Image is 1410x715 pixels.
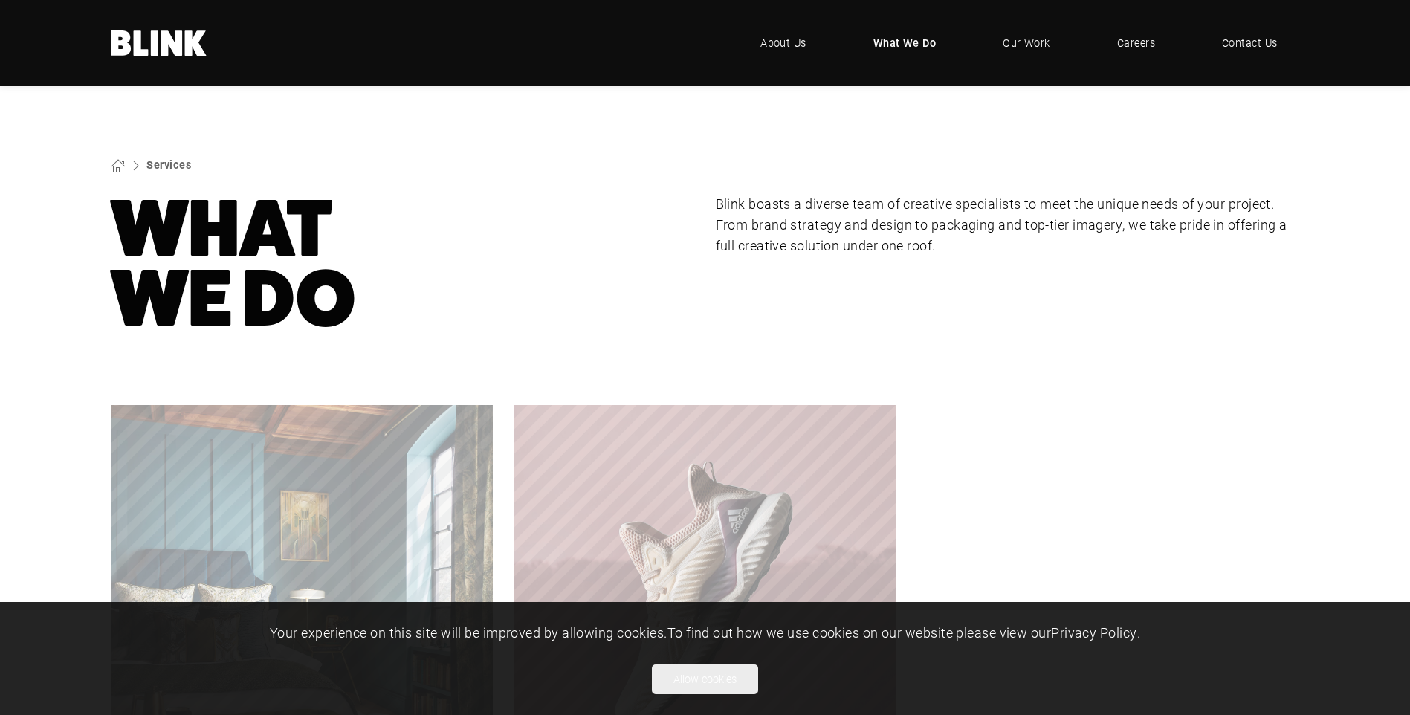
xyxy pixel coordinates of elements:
[146,158,191,172] a: Services
[111,253,356,344] nobr: We Do
[980,21,1073,65] a: Our Work
[1222,35,1278,51] span: Contact Us
[270,624,1140,641] span: Your experience on this site will be improved by allowing cookies. To find out how we use cookies...
[716,194,1300,256] p: Blink boasts a diverse team of creative specialists to meet the unique needs of your project. Fro...
[738,21,829,65] a: About Us
[1095,21,1177,65] a: Careers
[652,664,758,694] button: Allow cookies
[851,21,959,65] a: What We Do
[111,194,695,334] h1: What
[111,30,207,56] a: Home
[1200,21,1300,65] a: Contact Us
[1051,624,1136,641] a: Privacy Policy
[873,35,937,51] span: What We Do
[760,35,806,51] span: About Us
[1117,35,1155,51] span: Careers
[1003,35,1050,51] span: Our Work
